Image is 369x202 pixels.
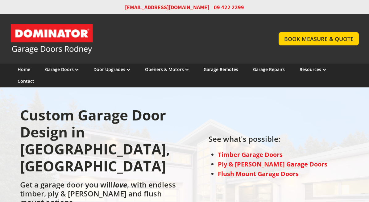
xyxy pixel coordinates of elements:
[18,66,30,72] a: Home
[300,66,326,72] a: Resources
[20,107,182,180] h1: Custom Garage Door Design in [GEOGRAPHIC_DATA], [GEOGRAPHIC_DATA]
[279,32,359,45] a: BOOK MEASURE & QUOTE
[45,66,79,72] a: Garage Doors
[218,160,327,168] a: Ply & [PERSON_NAME] Garage Doors
[204,66,238,72] a: Garage Remotes
[93,66,130,72] a: Door Upgrades
[10,23,266,54] a: Garage Door and Secure Access Solutions homepage
[18,78,34,84] a: Contact
[253,66,285,72] a: Garage Repairs
[218,170,299,178] a: Flush Mount Garage Doors
[209,135,327,146] h2: See what's possible:
[113,179,127,190] em: love
[218,150,283,159] a: Timber Garage Doors
[214,4,244,11] span: 09 422 2299
[145,66,189,72] a: Openers & Motors
[125,4,209,11] a: [EMAIL_ADDRESS][DOMAIN_NAME]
